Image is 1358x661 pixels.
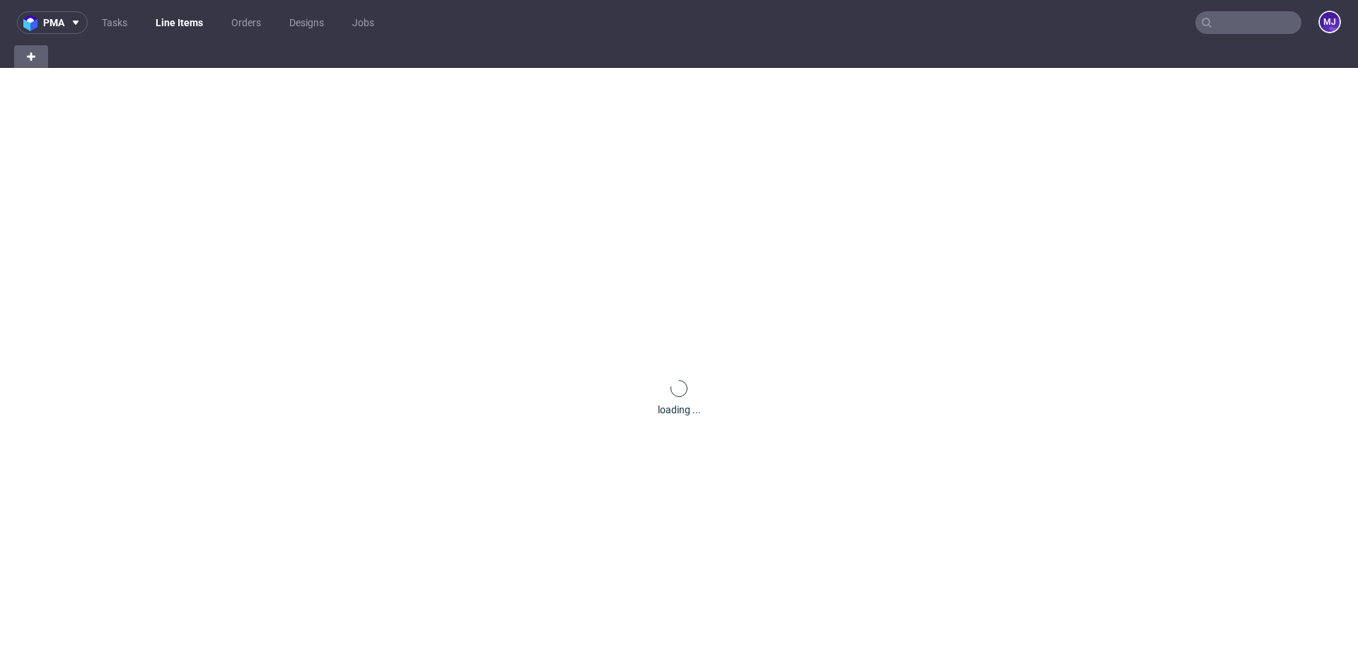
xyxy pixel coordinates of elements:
a: Jobs [344,11,383,34]
a: Line Items [147,11,211,34]
span: pma [43,18,64,28]
a: Designs [281,11,332,34]
figcaption: MJ [1320,12,1340,32]
div: loading ... [658,403,701,417]
a: Orders [223,11,269,34]
a: Tasks [93,11,136,34]
img: logo [23,15,43,31]
button: pma [17,11,88,34]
